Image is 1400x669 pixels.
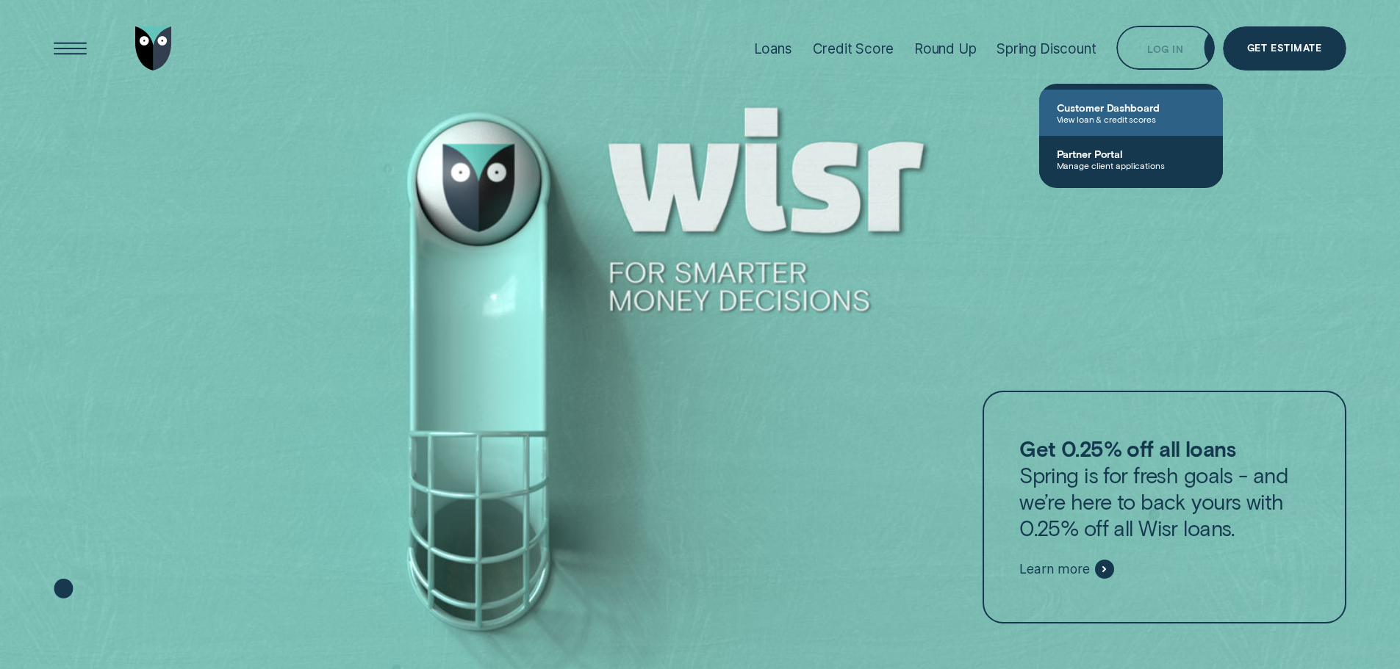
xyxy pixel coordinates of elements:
a: Get 0.25% off all loansSpring is for fresh goals - and we’re here to back yours with 0.25% off al... [983,391,1346,624]
p: Spring is for fresh goals - and we’re here to back yours with 0.25% off all Wisr loans. [1019,435,1309,541]
div: Spring Discount [997,40,1096,57]
div: Round Up [914,40,977,57]
strong: Get 0.25% off all loans [1019,435,1235,461]
button: Log in [1116,26,1214,70]
span: Customer Dashboard [1057,101,1205,114]
img: Wisr [135,26,172,70]
span: Manage client applications [1057,160,1205,170]
div: Credit Score [813,40,894,57]
a: Partner PortalManage client applications [1039,136,1223,182]
button: Open Menu [49,26,93,70]
div: Loans [754,40,792,57]
span: Learn more [1019,561,1089,577]
a: Get Estimate [1223,26,1346,70]
span: View loan & credit scores [1057,114,1205,124]
div: Log in [1147,39,1183,48]
span: Partner Portal [1057,148,1205,160]
a: Customer DashboardView loan & credit scores [1039,90,1223,136]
